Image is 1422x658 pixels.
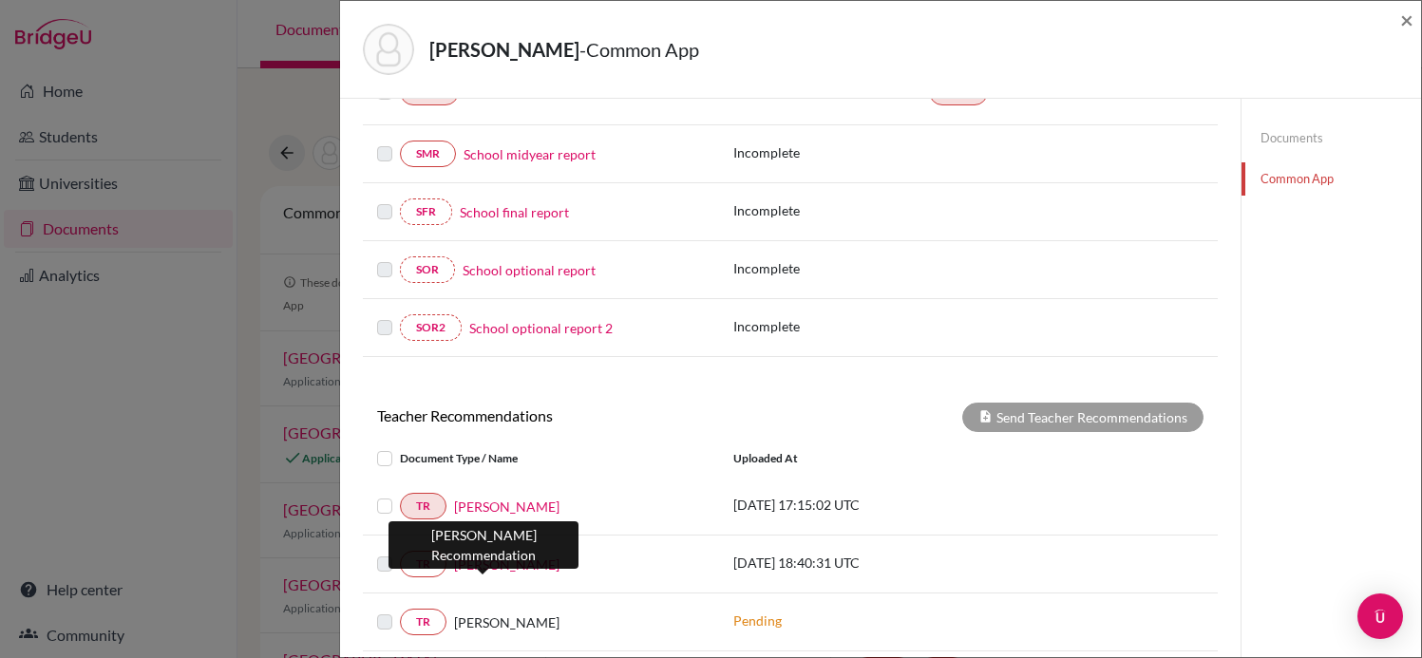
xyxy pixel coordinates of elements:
[733,316,929,336] p: Incomplete
[400,493,446,519] a: TR
[400,141,456,167] a: SMR
[400,256,455,283] a: SOR
[400,609,446,635] a: TR
[429,38,579,61] strong: [PERSON_NAME]
[962,403,1204,432] div: Send Teacher Recommendations
[1242,122,1421,155] a: Documents
[454,612,559,632] span: [PERSON_NAME]
[579,38,699,61] span: - Common App
[733,258,929,278] p: Incomplete
[733,200,929,220] p: Incomplete
[733,611,990,630] p: Pending
[363,447,719,470] div: Document Type / Name
[460,202,569,222] a: School final report
[719,447,1004,470] div: Uploaded at
[400,314,462,341] a: SOR2
[454,497,559,517] a: [PERSON_NAME]
[1242,162,1421,196] a: Common App
[469,318,613,338] a: School optional report 2
[464,144,596,164] a: School midyear report
[733,495,990,515] p: [DATE] 17:15:02 UTC
[1400,6,1413,33] span: ×
[733,553,990,573] p: [DATE] 18:40:31 UTC
[1357,593,1403,639] div: Open Intercom Messenger
[733,142,929,162] p: Incomplete
[363,406,790,424] h6: Teacher Recommendations
[400,198,452,225] a: SFR
[389,521,578,569] div: [PERSON_NAME] Recommendation
[1400,9,1413,31] button: Close
[463,260,596,280] a: School optional report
